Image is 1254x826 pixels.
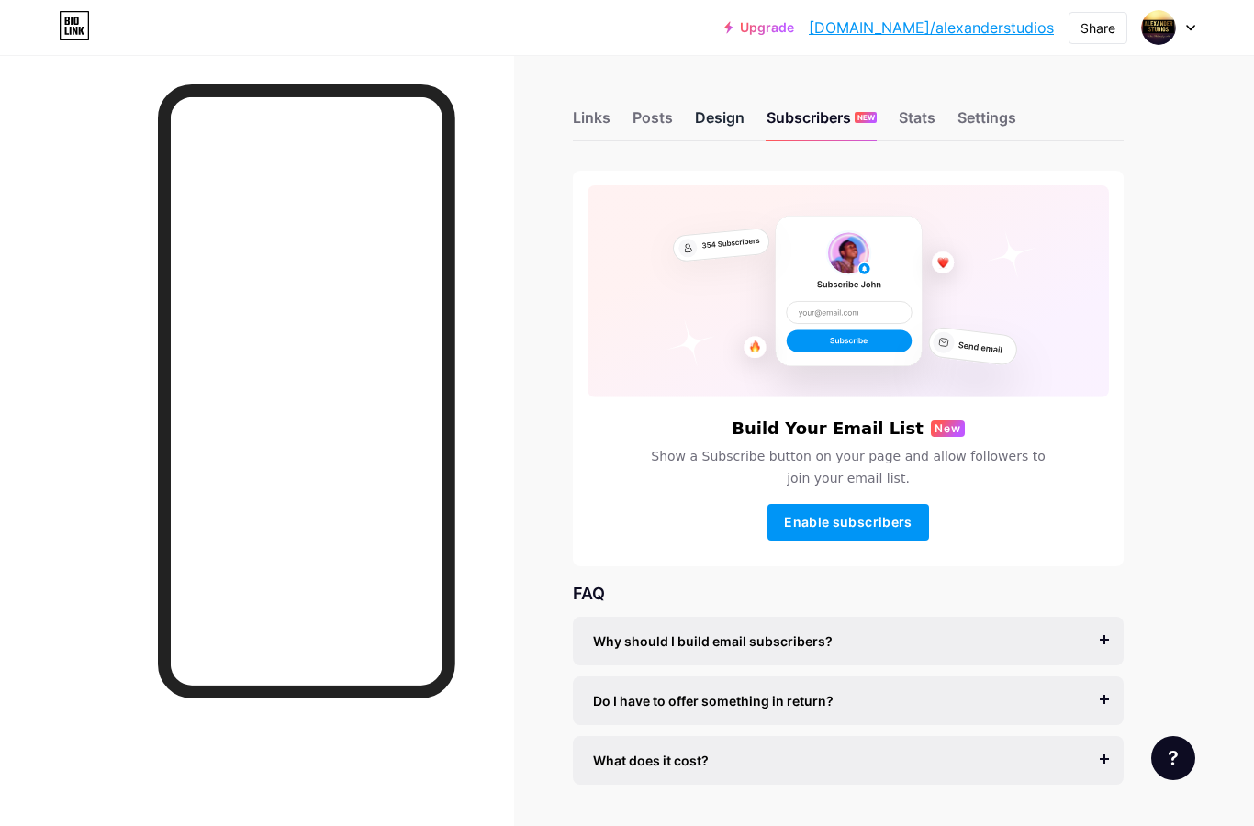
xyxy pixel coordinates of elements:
[724,20,794,35] a: Upgrade
[767,106,877,140] div: Subscribers
[857,112,875,123] span: NEW
[1141,10,1176,45] img: alexanderstudios
[935,420,961,437] span: New
[732,419,924,438] h6: Build Your Email List
[593,631,833,651] span: Why should I build email subscribers?
[1080,18,1115,38] div: Share
[593,691,834,710] span: Do I have to offer something in return?
[695,106,745,140] div: Design
[784,514,912,530] span: Enable subscribers
[957,106,1016,140] div: Settings
[573,106,610,140] div: Links
[633,106,673,140] div: Posts
[809,17,1054,39] a: [DOMAIN_NAME]/alexanderstudios
[767,504,929,541] button: Enable subscribers
[593,751,709,770] span: What does it cost?
[899,106,935,140] div: Stats
[640,445,1057,489] span: Show a Subscribe button on your page and allow followers to join your email list.
[573,581,1124,606] div: FAQ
